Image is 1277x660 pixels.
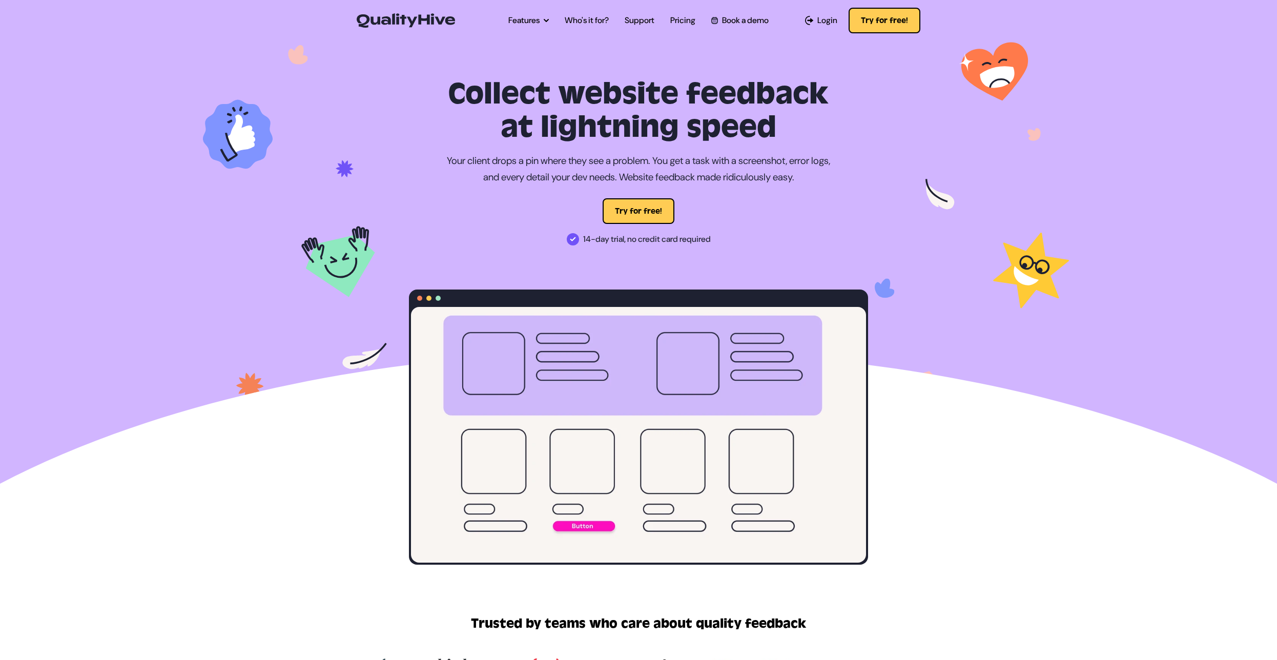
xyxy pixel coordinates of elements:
p: Your client drops a pin where they see a problem. You get a task with a screenshot, error logs, a... [446,153,831,186]
a: Features [508,14,549,27]
span: Login [817,14,837,27]
button: Try for free! [603,198,674,224]
img: QualityHive - Bug Tracking Tool [357,13,455,28]
h1: Collect website feedback at lightning speed [409,78,868,145]
a: Who's it for? [565,14,609,27]
span: 14-day trial, no credit card required [583,231,711,247]
a: Book a demo [711,14,769,27]
img: Task Tracking Tool for Designers [203,39,1074,520]
h2: Trusted by teams who care about quality feedback [471,614,806,634]
a: Support [625,14,654,27]
a: Pricing [670,14,695,27]
img: 14-day trial, no credit card required [567,233,579,245]
img: Book a QualityHive Demo [711,17,718,24]
a: Login [805,14,837,27]
button: Try for free! [849,8,920,33]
